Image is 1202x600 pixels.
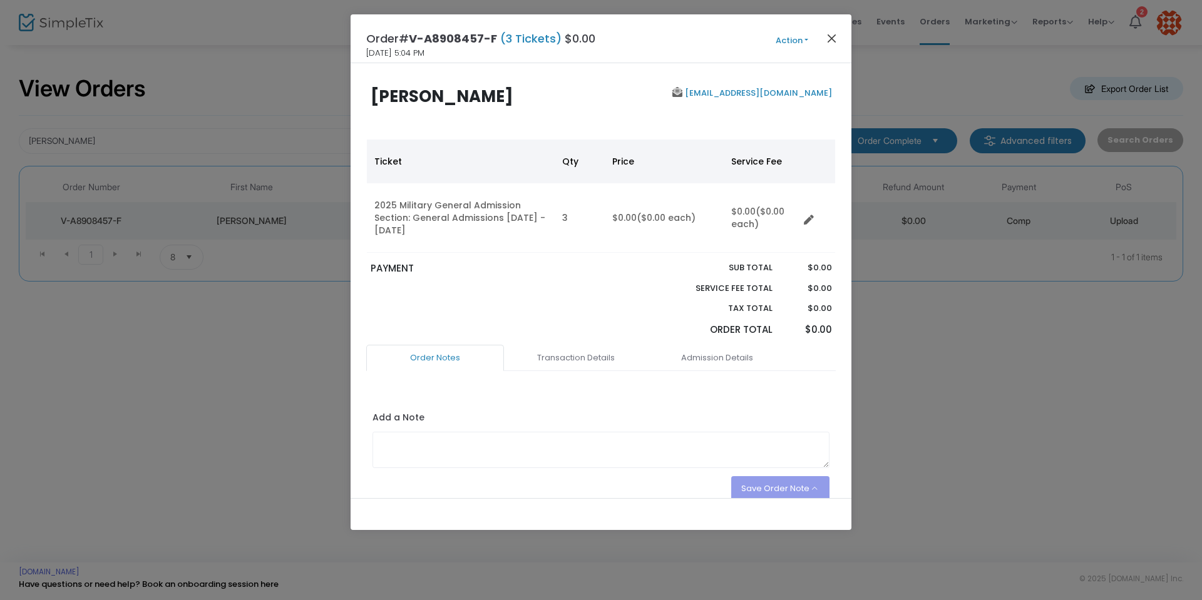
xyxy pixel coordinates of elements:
span: (3 Tickets) [497,31,565,46]
td: $0.00 [605,183,724,253]
label: Add a Note [372,411,424,427]
a: [EMAIL_ADDRESS][DOMAIN_NAME] [682,87,832,99]
th: Price [605,140,724,183]
th: Qty [555,140,605,183]
p: Sub total [666,262,773,274]
b: [PERSON_NAME] [371,85,513,108]
span: [DATE] 5:04 PM [366,47,424,59]
p: Order Total [666,323,773,337]
p: Tax Total [666,302,773,315]
th: Ticket [367,140,555,183]
button: Action [754,34,830,48]
a: Admission Details [648,345,786,371]
span: ($0.00 each) [637,211,696,224]
p: $0.00 [784,323,831,337]
p: Service Fee Total [666,282,773,295]
p: PAYMENT [371,262,595,276]
td: 3 [555,183,605,253]
a: Order Notes [366,345,504,371]
p: $0.00 [784,262,831,274]
div: Data table [367,140,835,253]
td: $0.00 [724,183,799,253]
th: Service Fee [724,140,799,183]
p: $0.00 [784,302,831,315]
a: Transaction Details [507,345,645,371]
td: 2025 Military General Admission Section: General Admissions [DATE] - [DATE] [367,183,555,253]
button: Close [824,30,840,46]
span: V-A8908457-F [409,31,497,46]
p: $0.00 [784,282,831,295]
h4: Order# $0.00 [366,30,595,47]
span: ($0.00 each) [731,205,784,230]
